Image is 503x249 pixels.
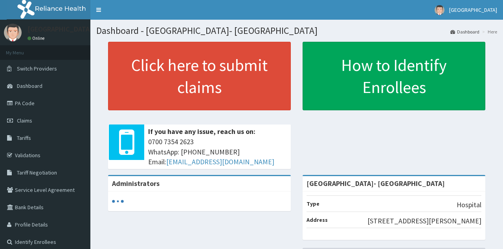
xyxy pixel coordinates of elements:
[166,157,274,166] a: [EMAIL_ADDRESS][DOMAIN_NAME]
[449,6,497,13] span: [GEOGRAPHIC_DATA]
[148,137,287,167] span: 0700 7354 2623 WhatsApp: [PHONE_NUMBER] Email:
[307,216,328,223] b: Address
[303,42,485,110] a: How to Identify Enrollees
[17,82,42,89] span: Dashboard
[148,127,255,136] b: If you have any issue, reach us on:
[480,28,497,35] li: Here
[17,65,57,72] span: Switch Providers
[112,179,160,188] b: Administrators
[17,117,32,124] span: Claims
[28,26,92,33] p: [GEOGRAPHIC_DATA]
[367,216,481,226] p: [STREET_ADDRESS][PERSON_NAME]
[307,179,445,188] strong: [GEOGRAPHIC_DATA]- [GEOGRAPHIC_DATA]
[96,26,497,36] h1: Dashboard - [GEOGRAPHIC_DATA]- [GEOGRAPHIC_DATA]
[112,195,124,207] svg: audio-loading
[28,35,46,41] a: Online
[435,5,444,15] img: User Image
[457,200,481,210] p: Hospital
[450,28,479,35] a: Dashboard
[4,24,22,41] img: User Image
[108,42,291,110] a: Click here to submit claims
[17,134,31,141] span: Tariffs
[17,169,57,176] span: Tariff Negotiation
[307,200,319,207] b: Type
